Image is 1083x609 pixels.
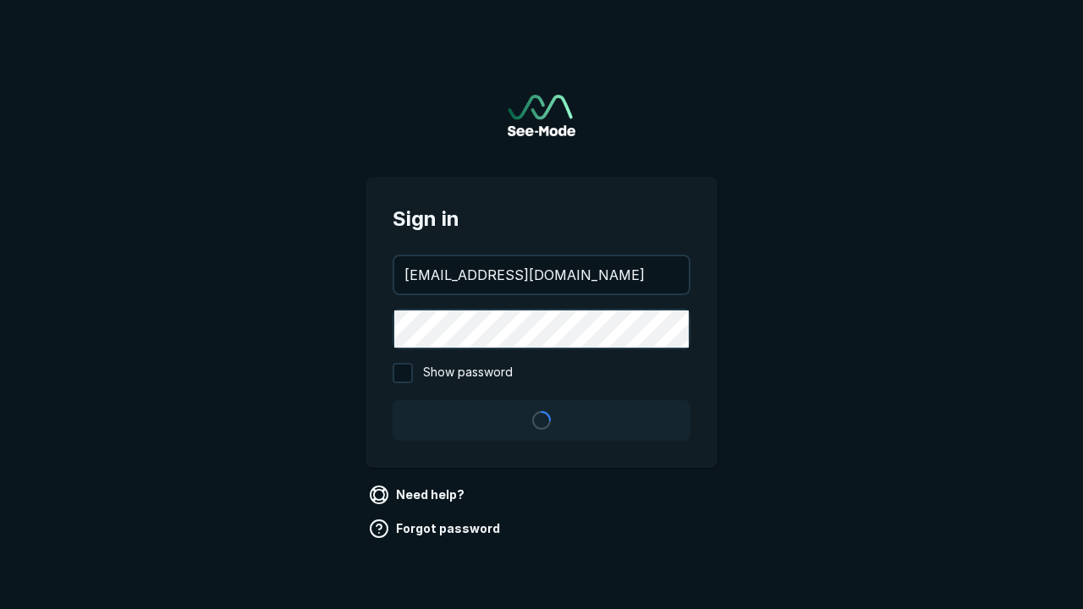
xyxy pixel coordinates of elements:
img: See-Mode Logo [508,95,575,136]
a: Go to sign in [508,95,575,136]
span: Sign in [393,204,690,234]
span: Show password [423,363,513,383]
a: Need help? [366,481,471,508]
a: Forgot password [366,515,507,542]
input: your@email.com [394,256,689,294]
